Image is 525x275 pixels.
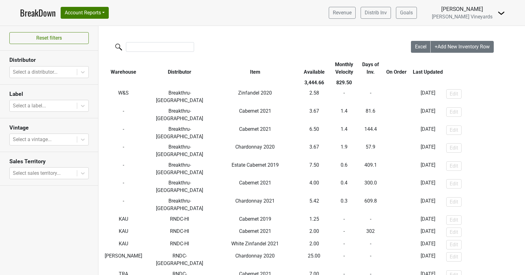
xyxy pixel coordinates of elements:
[149,178,211,196] td: Breakthru-[GEOGRAPHIC_DATA]
[238,90,272,96] span: Zinfandel 2020
[446,215,462,225] button: Edit
[299,77,329,88] th: 3,444.66
[329,124,359,142] td: 1.4
[382,178,411,196] td: -
[329,214,359,226] td: -
[9,91,89,97] h3: Label
[411,124,445,142] td: [DATE]
[98,238,149,251] td: KAU
[231,241,279,247] span: White Zinfandel 2021
[299,196,329,214] td: 5.42
[299,142,329,160] td: 3.67
[411,160,445,178] td: [DATE]
[329,7,356,19] a: Revenue
[98,142,149,160] td: -
[411,59,445,77] th: Last Updated: activate to sort column ascending
[446,179,462,189] button: Edit
[382,226,411,238] td: -
[359,142,382,160] td: 57.9
[9,57,89,63] h3: Distributor
[415,44,427,50] span: Excel
[329,59,359,77] th: Monthly Velocity: activate to sort column ascending
[359,88,382,106] td: -
[9,158,89,165] h3: Sales Territory
[382,59,411,77] th: On Order: activate to sort column ascending
[497,9,505,17] img: Dropdown Menu
[235,144,275,150] span: Chardonnay 2020
[149,142,211,160] td: Breakthru-[GEOGRAPHIC_DATA]
[359,251,382,269] td: -
[98,178,149,196] td: -
[329,196,359,214] td: 0.3
[446,89,462,99] button: Edit
[446,240,462,249] button: Edit
[359,226,382,238] td: 302
[359,160,382,178] td: 409.1
[232,162,279,168] span: Estate Cabernet 2019
[299,238,329,251] td: 2.00
[382,238,411,251] td: -
[431,41,494,53] button: +Add New Inventory Row
[329,88,359,106] td: -
[382,160,411,178] td: -
[359,59,382,77] th: Days of Inv.: activate to sort column ascending
[396,7,417,19] a: Goals
[239,180,271,186] span: Cabernet 2021
[299,214,329,226] td: 1.25
[149,251,211,269] td: RNDC-[GEOGRAPHIC_DATA]
[239,228,271,234] span: Cabernet 2021
[211,59,299,77] th: Item: activate to sort column ascending
[411,238,445,251] td: [DATE]
[299,106,329,124] td: 3.67
[299,124,329,142] td: 6.50
[446,197,462,207] button: Edit
[98,160,149,178] td: -
[411,214,445,226] td: [DATE]
[359,196,382,214] td: 609.8
[432,5,492,13] div: [PERSON_NAME]
[359,178,382,196] td: 300.0
[359,106,382,124] td: 81.6
[382,142,411,160] td: -
[299,251,329,269] td: 25.00
[235,198,275,204] span: Chardonnay 2021
[149,124,211,142] td: Breakthru-[GEOGRAPHIC_DATA]
[329,226,359,238] td: -
[20,6,56,19] a: BreakDown
[299,160,329,178] td: 7.50
[446,143,462,153] button: Edit
[435,44,490,50] span: +Add New Inventory Row
[382,196,411,214] td: -
[329,251,359,269] td: -
[149,106,211,124] td: Breakthru-[GEOGRAPHIC_DATA]
[98,106,149,124] td: -
[329,106,359,124] td: 1.4
[382,214,411,226] td: -
[411,196,445,214] td: [DATE]
[9,32,89,44] button: Reset filters
[329,238,359,251] td: -
[149,238,211,251] td: RNDC-HI
[411,106,445,124] td: [DATE]
[411,88,445,106] td: [DATE]
[446,125,462,135] button: Edit
[149,59,211,77] th: Distributor: activate to sort column ascending
[235,253,275,259] span: Chardonnay 2020
[299,226,329,238] td: 2.00
[329,142,359,160] td: 1.9
[299,178,329,196] td: 4.00
[382,88,411,106] td: -
[149,160,211,178] td: Breakthru-[GEOGRAPHIC_DATA]
[446,161,462,171] button: Edit
[98,214,149,226] td: KAU
[329,160,359,178] td: 0.6
[299,88,329,106] td: 2.58
[411,251,445,269] td: [DATE]
[239,126,271,132] span: Cabernet 2021
[446,252,462,262] button: Edit
[411,178,445,196] td: [DATE]
[149,196,211,214] td: Breakthru-[GEOGRAPHIC_DATA]
[446,107,462,117] button: Edit
[9,125,89,131] h3: Vintage
[98,226,149,238] td: KAU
